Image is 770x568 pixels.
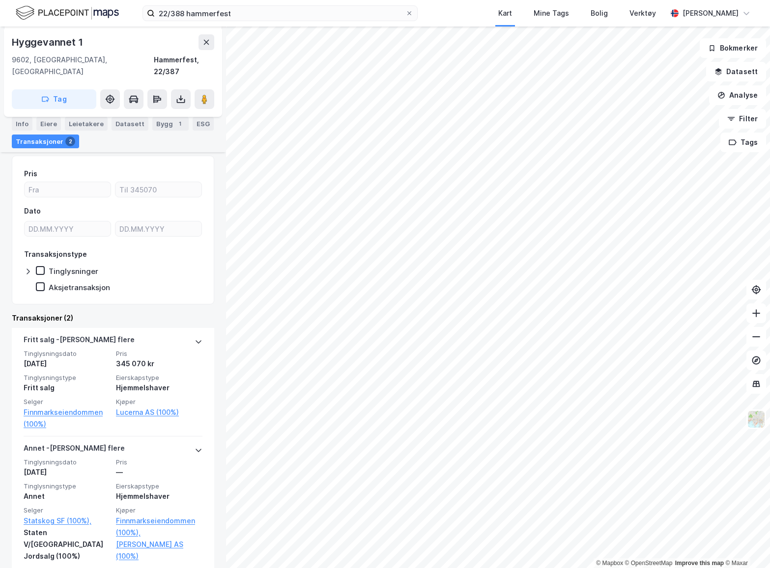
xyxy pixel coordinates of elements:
[12,54,154,78] div: 9602, [GEOGRAPHIC_DATA], [GEOGRAPHIC_DATA]
[24,482,110,490] span: Tinglysningstype
[25,221,111,236] input: DD.MM.YYYY
[193,117,214,131] div: ESG
[25,182,111,197] input: Fra
[683,7,739,19] div: [PERSON_NAME]
[36,117,61,131] div: Eiere
[720,133,766,152] button: Tags
[24,527,110,562] div: Staten V/[GEOGRAPHIC_DATA] Jordsalg (100%)
[12,312,214,324] div: Transaksjoner (2)
[719,109,766,129] button: Filter
[116,490,202,502] div: Hjemmelshaver
[24,506,110,514] span: Selger
[12,135,79,148] div: Transaksjoner
[116,350,202,358] span: Pris
[16,4,119,22] img: logo.f888ab2527a4732fd821a326f86c7f29.svg
[591,7,608,19] div: Bolig
[49,283,110,292] div: Aksjetransaksjon
[115,221,201,236] input: DD.MM.YYYY
[116,358,202,370] div: 345 070 kr
[152,117,189,131] div: Bygg
[24,334,135,350] div: Fritt salg - [PERSON_NAME] flere
[24,458,110,466] span: Tinglysningsdato
[116,506,202,514] span: Kjøper
[596,560,623,567] a: Mapbox
[700,38,766,58] button: Bokmerker
[706,62,766,81] button: Datasett
[116,382,202,394] div: Hjemmelshaver
[24,358,110,370] div: [DATE]
[24,515,110,527] a: Statskog SF (100%),
[24,248,87,260] div: Transaksjonstype
[24,350,110,358] span: Tinglysningsdato
[175,119,185,129] div: 1
[154,54,214,78] div: Hammerfest, 22/387
[629,7,656,19] div: Verktøy
[24,205,41,217] div: Dato
[116,374,202,382] span: Eierskapstype
[675,560,724,567] a: Improve this map
[12,117,32,131] div: Info
[534,7,569,19] div: Mine Tags
[721,521,770,568] iframe: Chat Widget
[116,398,202,406] span: Kjøper
[112,117,148,131] div: Datasett
[65,136,75,146] div: 2
[24,168,37,180] div: Pris
[116,406,202,418] a: Lucerna AS (100%)
[24,442,125,458] div: Annet - [PERSON_NAME] flere
[115,182,201,197] input: Til 345070
[24,382,110,394] div: Fritt salg
[709,85,766,105] button: Analyse
[116,482,202,490] span: Eierskapstype
[24,490,110,502] div: Annet
[116,458,202,466] span: Pris
[24,466,110,478] div: [DATE]
[116,515,202,539] a: Finnmarkseiendommen (100%),
[49,267,98,276] div: Tinglysninger
[747,410,766,429] img: Z
[116,466,202,478] div: —
[12,89,96,109] button: Tag
[24,406,110,430] a: Finnmarkseiendommen (100%)
[498,7,512,19] div: Kart
[116,539,202,562] a: [PERSON_NAME] AS (100%)
[155,6,405,21] input: Søk på adresse, matrikkel, gårdeiere, leietakere eller personer
[65,117,108,131] div: Leietakere
[625,560,673,567] a: OpenStreetMap
[24,374,110,382] span: Tinglysningstype
[12,34,85,50] div: Hyggevannet 1
[24,398,110,406] span: Selger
